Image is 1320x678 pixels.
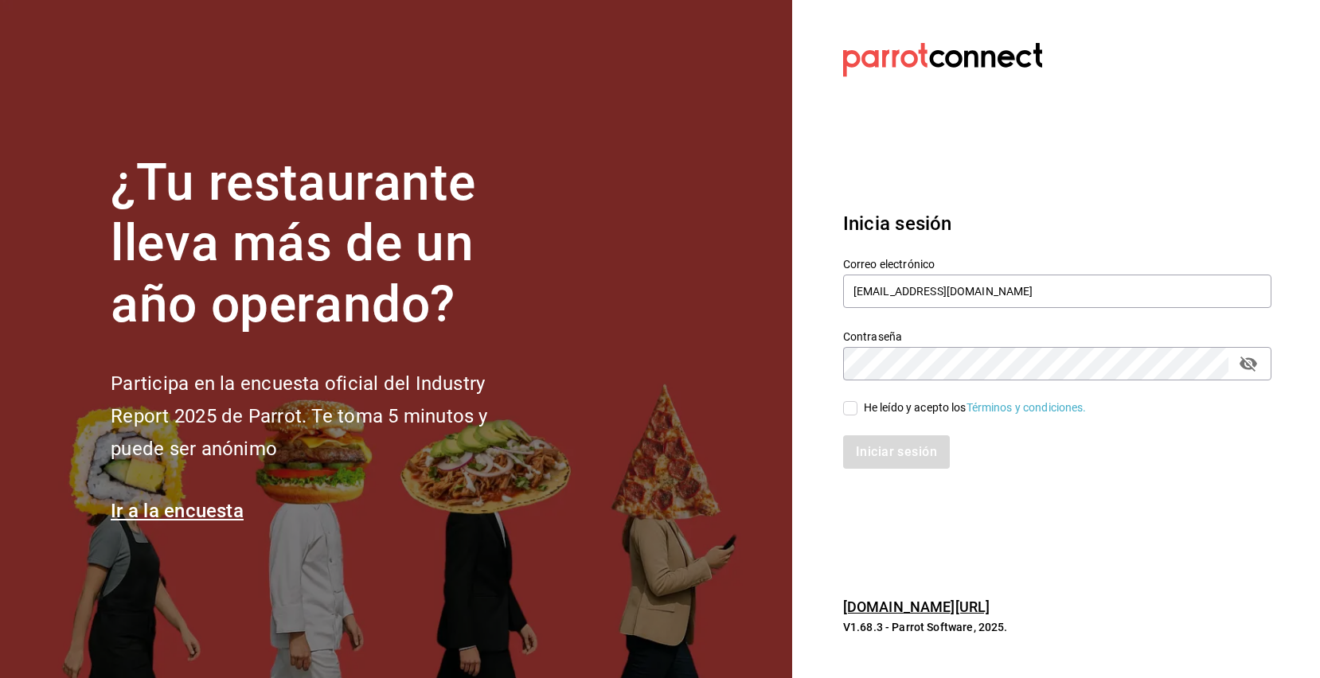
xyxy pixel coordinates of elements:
[111,368,541,465] h2: Participa en la encuesta oficial del Industry Report 2025 de Parrot. Te toma 5 minutos y puede se...
[1235,350,1262,377] button: passwordField
[843,619,1271,635] p: V1.68.3 - Parrot Software, 2025.
[843,209,1271,238] h3: Inicia sesión
[111,153,541,336] h1: ¿Tu restaurante lleva más de un año operando?
[864,399,1087,416] div: He leído y acepto los
[843,258,1271,269] label: Correo electrónico
[111,500,244,522] a: Ir a la encuesta
[967,401,1087,414] a: Términos y condiciones.
[843,275,1271,308] input: Ingresa tu correo electrónico
[843,598,990,615] a: [DOMAIN_NAME][URL]
[843,330,1271,341] label: Contraseña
